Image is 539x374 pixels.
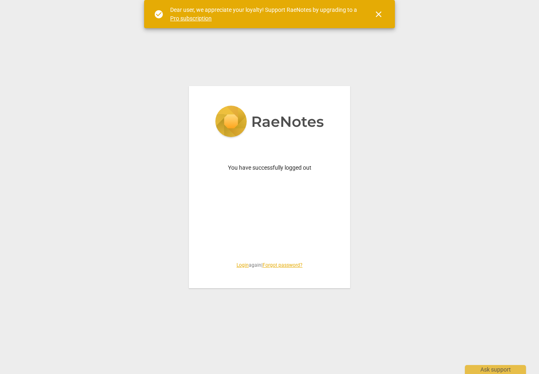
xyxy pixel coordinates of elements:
[154,9,164,19] span: check_circle
[374,9,383,19] span: close
[369,4,388,24] button: Close
[208,164,331,172] p: You have successfully logged out
[237,262,249,268] a: Login
[170,6,359,22] div: Dear user, we appreciate your loyalty! Support RaeNotes by upgrading to a
[465,365,526,374] div: Ask support
[208,262,331,269] span: again |
[215,106,324,139] img: 5ac2273c67554f335776073100b6d88f.svg
[263,262,302,268] a: Forgot password?
[170,15,212,22] a: Pro subscription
